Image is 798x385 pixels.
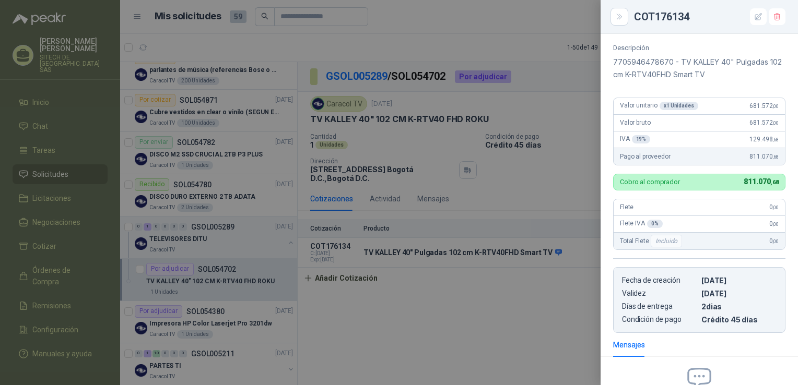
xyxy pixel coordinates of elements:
span: 0 [769,203,779,211]
span: 811.070 [749,153,779,160]
div: 0 % [647,220,663,228]
span: ,68 [772,137,779,142]
span: Valor bruto [620,119,650,126]
span: ,00 [772,238,779,244]
p: Descripción [613,44,785,52]
p: Validez [622,289,697,298]
span: Pago al proveedor [620,153,671,160]
span: 681.572 [749,119,779,126]
span: ,00 [772,120,779,126]
p: Crédito 45 días [701,315,777,324]
span: Total Flete [620,235,684,247]
span: 681.572 [749,102,779,110]
p: [DATE] [701,289,777,298]
p: 2 dias [701,302,777,311]
div: Incluido [651,235,682,247]
p: [DATE] [701,276,777,285]
span: ,00 [772,204,779,210]
span: Flete IVA [620,220,663,228]
p: Condición de pago [622,315,697,324]
span: ,00 [772,221,779,227]
span: Valor unitario [620,102,698,110]
div: x 1 Unidades [660,102,698,110]
button: Close [613,10,626,23]
span: ,00 [772,103,779,109]
span: ,68 [770,179,779,186]
span: 811.070 [744,177,779,186]
div: COT176134 [634,8,785,25]
div: Mensajes [613,339,645,351]
span: ,68 [772,154,779,160]
p: Fecha de creación [622,276,697,285]
p: Días de entrega [622,302,697,311]
div: 19 % [632,135,651,143]
span: 0 [769,220,779,227]
span: Flete [620,203,633,211]
span: 0 [769,237,779,245]
p: Cobro al comprador [620,178,680,185]
span: 129.498 [749,136,779,143]
span: IVA [620,135,650,143]
p: 7705946478670 - TV KALLEY 40" Pulgadas 102 cm K-RTV40FHD Smart TV [613,56,785,81]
